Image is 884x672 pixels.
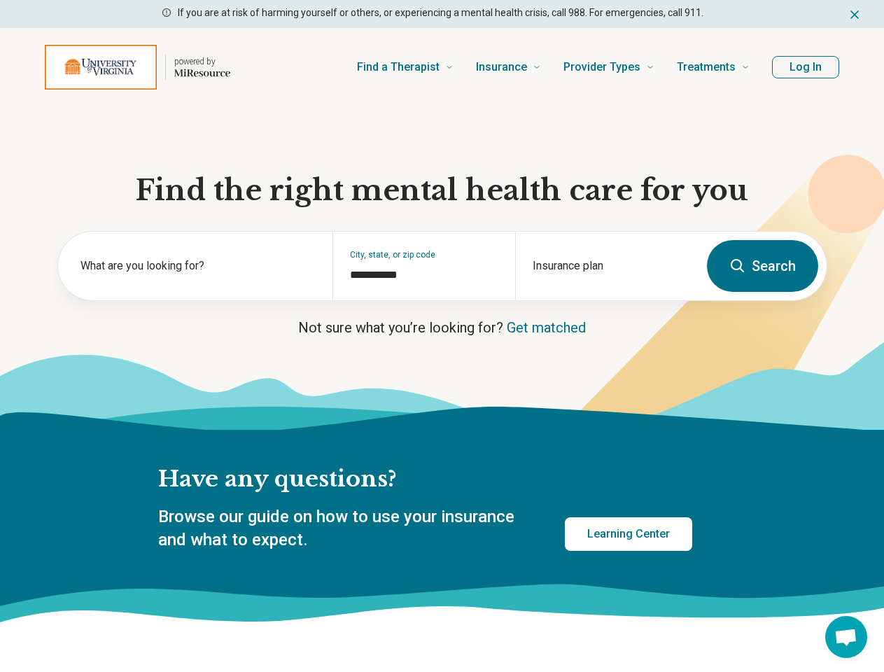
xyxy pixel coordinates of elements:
p: Not sure what you’re looking for? [57,318,827,337]
a: Insurance [476,39,541,95]
button: Search [707,240,818,292]
p: Browse our guide on how to use your insurance and what to expect. [158,505,531,552]
a: Learning Center [565,517,692,551]
a: Get matched [507,319,586,336]
span: Insurance [476,57,527,77]
span: Treatments [677,57,736,77]
a: Home page [45,45,230,90]
p: If you are at risk of harming yourself or others, or experiencing a mental health crisis, call 98... [178,6,703,20]
button: Dismiss [848,6,862,22]
h2: Have any questions? [158,465,692,494]
a: Treatments [677,39,750,95]
div: Open chat [825,616,867,658]
label: What are you looking for? [80,258,316,274]
a: Find a Therapist [357,39,454,95]
button: Log In [772,56,839,78]
h1: Find the right mental health care for you [57,172,827,209]
a: Provider Types [563,39,654,95]
span: Find a Therapist [357,57,440,77]
p: powered by [174,56,230,67]
span: Provider Types [563,57,640,77]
